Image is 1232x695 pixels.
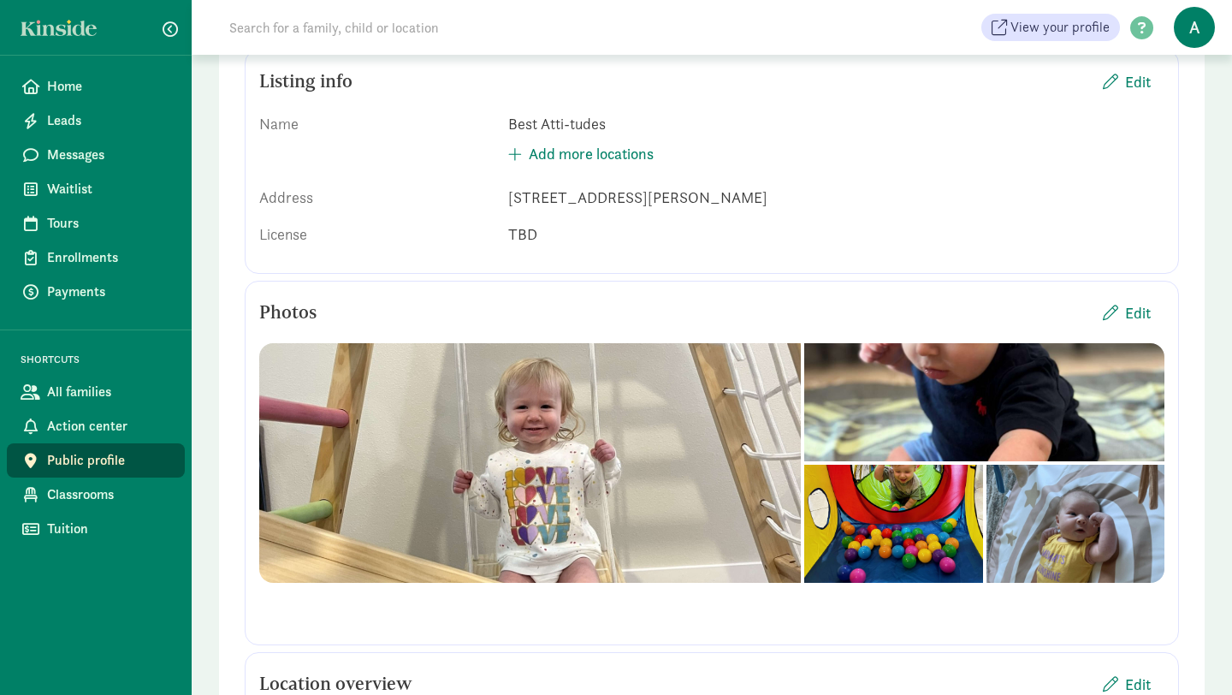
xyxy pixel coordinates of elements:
span: Enrollments [47,247,171,268]
span: Leads [47,110,171,131]
a: Leads [7,104,185,138]
h5: Photos [259,302,317,323]
div: Address [259,186,495,209]
iframe: Chat Widget [1146,613,1232,695]
span: Tours [47,213,171,234]
button: Edit [1089,294,1164,331]
span: Edit [1125,70,1151,93]
a: Waitlist [7,172,185,206]
span: Messages [47,145,171,165]
span: Add more locations [529,142,654,165]
a: View your profile [981,14,1120,41]
span: All families [47,382,171,402]
span: View your profile [1010,17,1110,38]
a: Enrollments [7,241,185,275]
button: Edit [1089,63,1164,100]
div: TBD [508,223,1164,246]
span: Public profile [47,450,171,471]
a: Messages [7,138,185,172]
a: Tuition [7,512,185,546]
a: Classrooms [7,478,185,512]
h5: Listing info [259,71,352,92]
a: All families [7,375,185,409]
span: A [1174,7,1215,48]
span: Payments [47,282,171,302]
a: Public profile [7,443,185,478]
div: Name [259,112,495,172]
span: Classrooms [47,484,171,505]
span: Waitlist [47,179,171,199]
span: Home [47,76,171,97]
input: Search for a family, child or location [219,10,699,45]
a: Tours [7,206,185,241]
h5: Location overview [259,674,412,694]
span: Tuition [47,519,171,539]
a: Payments [7,275,185,309]
button: Add more locations [495,135,667,172]
a: Action center [7,409,185,443]
a: Home [7,69,185,104]
span: Action center [47,416,171,437]
div: Best Atti-tudes [508,112,1164,135]
div: License [259,223,495,246]
span: Edit [1125,301,1151,324]
div: [STREET_ADDRESS][PERSON_NAME] [508,186,1164,209]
